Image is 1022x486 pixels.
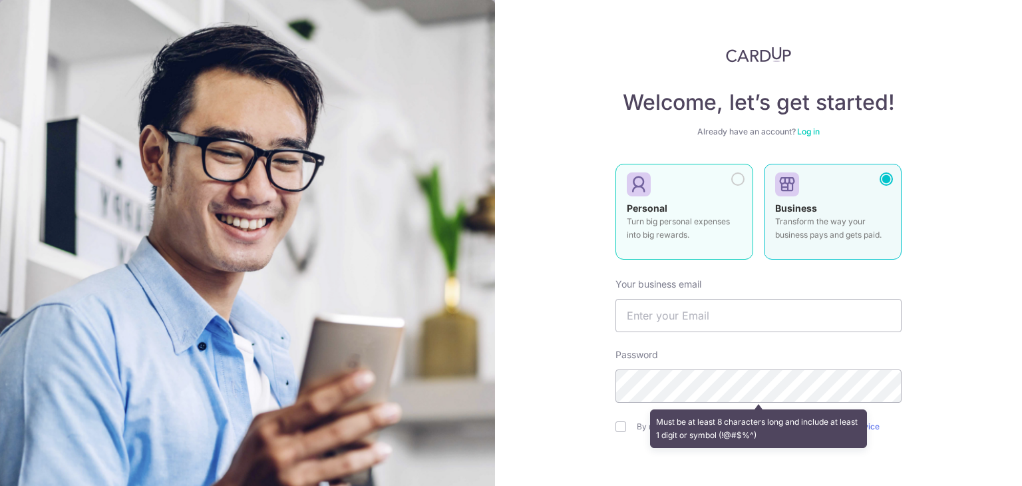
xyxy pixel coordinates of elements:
label: Your business email [615,278,701,291]
p: Turn big personal expenses into big rewards. [627,215,742,242]
p: Transform the way your business pays and gets paid. [775,215,890,242]
h4: Welcome, let’s get started! [615,89,902,116]
div: Must be at least 8 characters long and include at least 1 digit or symbol (!@#$%^) [650,409,868,448]
img: CardUp Logo [726,47,791,63]
a: Business Transform the way your business pays and gets paid. [764,164,902,268]
strong: Business [775,202,817,214]
strong: Personal [627,202,667,214]
a: Personal Turn big personal expenses into big rewards. [615,164,753,268]
input: Enter your Email [615,299,902,332]
a: Log in [797,126,820,136]
label: Password [615,348,658,362]
div: Already have an account? [615,126,902,137]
